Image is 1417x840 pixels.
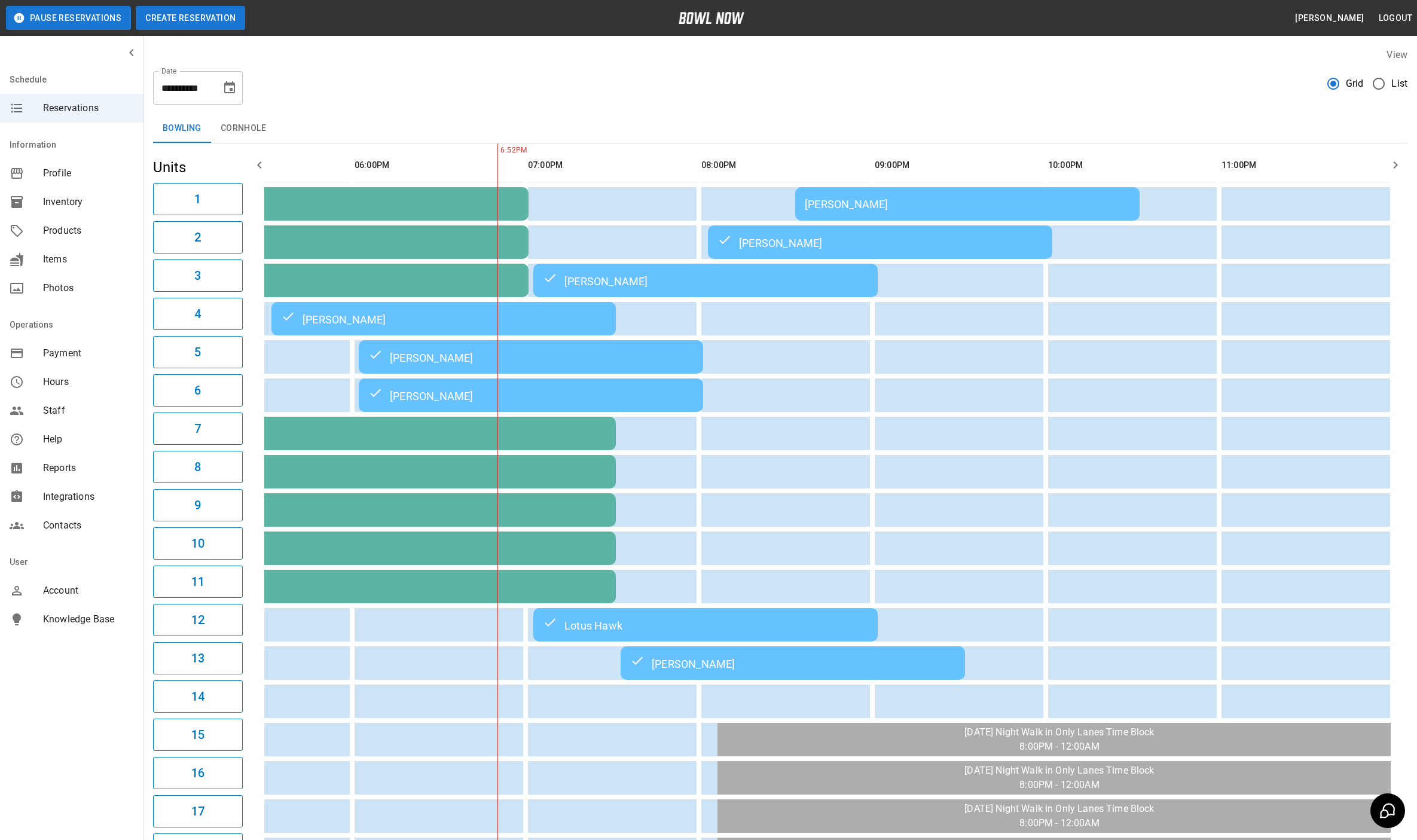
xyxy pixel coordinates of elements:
button: 12 [153,604,243,636]
span: Products [43,224,134,238]
button: 15 [153,719,243,751]
button: 1 [153,183,243,215]
div: [PERSON_NAME] [630,656,955,670]
h6: 9 [194,496,201,515]
button: 13 [153,642,243,674]
h6: 15 [191,725,204,744]
label: View [1387,49,1407,60]
button: Logout [1374,7,1417,29]
span: Grid [1346,77,1364,91]
span: Photos [43,281,134,295]
h6: 17 [191,802,204,821]
button: 14 [153,680,243,713]
h6: 6 [194,381,201,400]
button: 9 [153,489,243,521]
button: 5 [153,336,243,368]
span: 6:52PM [497,145,500,157]
h5: Units [153,158,243,177]
button: 16 [153,757,243,789]
div: 4:30pm Bday Cleopatra [19,236,519,249]
button: 11 [153,566,243,598]
div: 5pm Bday [PERSON_NAME] [106,427,606,440]
h6: 13 [191,649,204,668]
img: logo [679,12,744,24]
h6: 11 [191,572,204,591]
span: Payment [43,346,134,361]
h6: 8 [194,457,201,476]
button: Cornhole [211,114,276,143]
div: Lotus Hawk [543,618,868,632]
span: Hours [43,375,134,389]
button: 17 [153,795,243,827]
span: Reports [43,461,134,475]
button: [PERSON_NAME] [1290,7,1369,29]
h6: 2 [194,228,201,247]
div: 5pm Bday [PERSON_NAME] [106,504,606,517]
button: 7 [153,413,243,445]
button: 2 [153,221,243,253]
div: [PERSON_NAME] [281,311,606,326]
h6: 16 [191,763,204,783]
span: Inventory [43,195,134,209]
button: Pause Reservations [6,6,131,30]
div: [PERSON_NAME] [368,350,694,364]
div: [PERSON_NAME] [805,198,1130,210]
div: 4:30pm Bday Cleopatra [19,274,519,287]
button: 6 [153,374,243,407]
h6: 12 [191,610,204,630]
button: Bowling [153,114,211,143]
h6: 10 [191,534,204,553]
span: Contacts [43,518,134,533]
h6: 1 [194,190,201,209]
div: [PERSON_NAME] [368,388,694,402]
span: Reservations [43,101,134,115]
div: 5pm Bday [PERSON_NAME] [106,542,606,555]
span: List [1391,77,1407,91]
span: Profile [43,166,134,181]
h6: 14 [191,687,204,706]
button: 4 [153,298,243,330]
span: Integrations [43,490,134,504]
h6: 4 [194,304,201,323]
button: Choose date, selected date is Oct 4, 2025 [218,76,242,100]
div: 5pm Bday [PERSON_NAME] [106,581,606,593]
h6: 5 [194,343,201,362]
div: [PERSON_NAME] [717,235,1043,249]
button: 8 [153,451,243,483]
h6: 3 [194,266,201,285]
div: 4:30pm Bday Cleopatra [19,198,519,210]
span: Items [43,252,134,267]
span: Account [43,584,134,598]
div: 5pm Bday [PERSON_NAME] [106,466,606,478]
button: 10 [153,527,243,560]
span: Help [43,432,134,447]
h6: 7 [194,419,201,438]
span: Knowledge Base [43,612,134,627]
div: inventory tabs [153,114,1407,143]
button: 3 [153,259,243,292]
span: Staff [43,404,134,418]
div: [PERSON_NAME] [543,273,868,288]
button: Create Reservation [136,6,245,30]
